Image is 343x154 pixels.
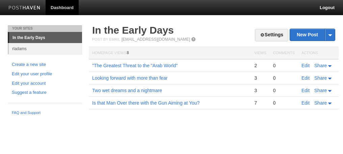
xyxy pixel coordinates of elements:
a: In the Early Days [92,25,174,36]
div: 0 [273,100,295,106]
img: Posthaven-bar [8,6,41,11]
th: Comments [270,47,298,60]
a: Looking forward with more than fear [92,75,167,81]
div: 7 [254,100,266,106]
span: 8 [127,50,129,55]
span: Share [314,63,327,68]
span: Share [314,88,327,93]
span: Share [314,100,327,106]
a: Edit [301,75,310,81]
th: Homepage Views [89,47,251,60]
a: New Post [290,29,335,41]
div: 2 [254,63,266,69]
a: Two wet dreams and a nightmare [92,88,162,93]
div: 0 [273,87,295,93]
span: Post by Email [92,37,120,41]
th: Actions [298,47,339,60]
li: Your Sites [8,25,82,32]
div: 3 [254,75,266,81]
a: Edit your user profile [12,71,78,78]
a: [EMAIL_ADDRESS][DOMAIN_NAME] [122,37,190,42]
a: Is that Man Over there with the Gun Aiming at You? [92,100,200,106]
a: Edit [301,63,310,68]
a: In the Early Days [9,32,82,43]
a: Suggest a feature [12,89,78,96]
th: Views [251,47,269,60]
a: Create a new site [12,61,78,68]
span: Share [314,75,327,81]
a: Edit [301,100,310,106]
a: "The Greatest Threat to the "Arab World" [92,63,178,68]
a: Edit [301,88,310,93]
a: rladams [9,43,82,54]
div: 0 [273,63,295,69]
div: 3 [254,87,266,93]
a: FAQ and Support [12,110,78,116]
a: Settings [255,29,288,41]
div: 0 [273,75,295,81]
a: Edit your account [12,80,78,87]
